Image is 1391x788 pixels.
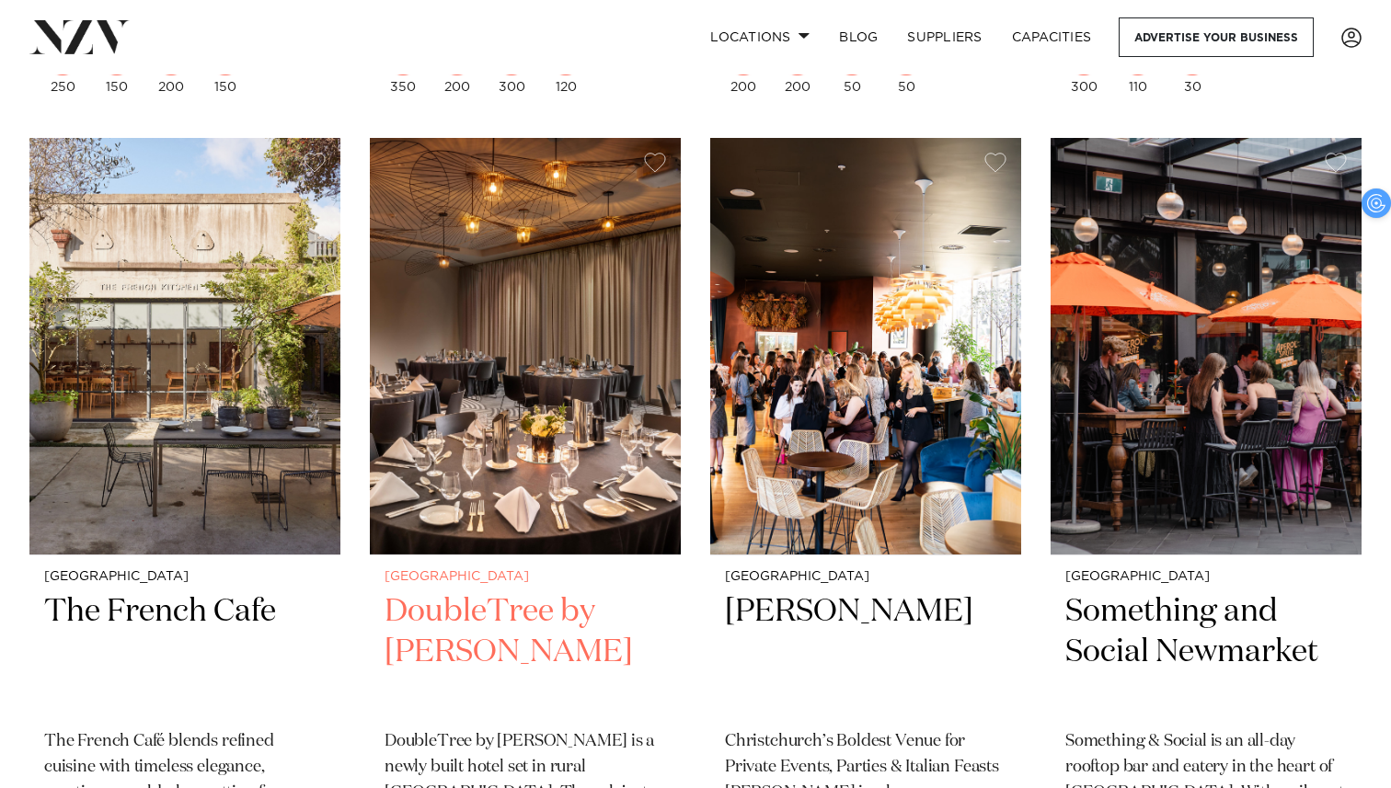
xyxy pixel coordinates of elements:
[370,138,681,554] img: Corporate gala dinner setup at Hilton Karaka
[997,17,1107,57] a: Capacities
[725,570,1006,584] small: [GEOGRAPHIC_DATA]
[44,570,326,584] small: [GEOGRAPHIC_DATA]
[1065,570,1347,584] small: [GEOGRAPHIC_DATA]
[385,570,666,584] small: [GEOGRAPHIC_DATA]
[695,17,824,57] a: Locations
[892,17,996,57] a: SUPPLIERS
[1065,591,1347,715] h2: Something and Social Newmarket
[385,591,666,715] h2: DoubleTree by [PERSON_NAME]
[824,17,892,57] a: BLOG
[725,591,1006,715] h2: [PERSON_NAME]
[29,20,130,53] img: nzv-logo.png
[1119,17,1314,57] a: Advertise your business
[44,591,326,715] h2: The French Cafe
